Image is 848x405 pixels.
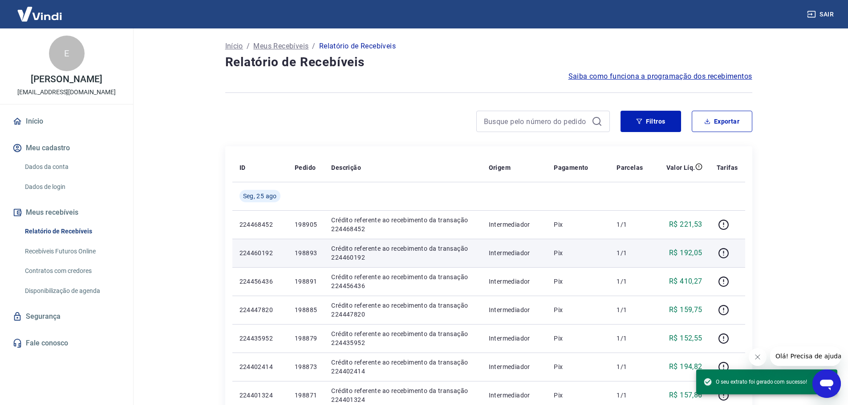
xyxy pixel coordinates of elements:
[239,391,280,400] p: 224401324
[21,222,122,241] a: Relatório de Recebíveis
[621,111,681,132] button: Filtros
[312,41,315,52] p: /
[692,111,752,132] button: Exportar
[295,220,317,229] p: 198905
[5,6,75,13] span: Olá! Precisa de ajuda?
[489,334,540,343] p: Intermediador
[225,53,752,71] h4: Relatório de Recebíveis
[239,305,280,314] p: 224447820
[11,307,122,326] a: Segurança
[239,362,280,371] p: 224402414
[239,277,280,286] p: 224456436
[49,36,85,71] div: E
[717,163,738,172] p: Tarifas
[554,305,602,314] p: Pix
[331,358,474,376] p: Crédito referente ao recebimento da transação 224402414
[295,305,317,314] p: 198885
[331,273,474,290] p: Crédito referente ao recebimento da transação 224456436
[489,220,540,229] p: Intermediador
[669,390,702,401] p: R$ 157,86
[11,333,122,353] a: Fale conosco
[331,386,474,404] p: Crédito referente ao recebimento da transação 224401324
[247,41,250,52] p: /
[331,301,474,319] p: Crédito referente ao recebimento da transação 224447820
[489,305,540,314] p: Intermediador
[295,277,317,286] p: 198891
[669,361,702,372] p: R$ 194,82
[489,362,540,371] p: Intermediador
[295,249,317,257] p: 198893
[31,75,102,84] p: [PERSON_NAME]
[243,192,277,200] span: Seg, 25 ago
[484,115,588,128] input: Busque pelo número do pedido
[617,220,643,229] p: 1/1
[331,216,474,233] p: Crédito referente ao recebimento da transação 224468452
[669,276,702,287] p: R$ 410,27
[669,305,702,315] p: R$ 159,75
[568,71,752,82] a: Saiba como funciona a programação dos recebimentos
[11,203,122,222] button: Meus recebíveis
[812,369,841,398] iframe: Botão para abrir a janela de mensagens
[749,348,767,366] iframe: Fechar mensagem
[554,163,588,172] p: Pagamento
[703,377,807,386] span: O seu extrato foi gerado com sucesso!
[239,220,280,229] p: 224468452
[805,6,837,23] button: Sair
[554,220,602,229] p: Pix
[21,178,122,196] a: Dados de login
[669,248,702,258] p: R$ 192,05
[489,391,540,400] p: Intermediador
[770,346,841,366] iframe: Mensagem da empresa
[11,138,122,158] button: Meu cadastro
[239,334,280,343] p: 224435952
[617,163,643,172] p: Parcelas
[295,391,317,400] p: 198871
[319,41,396,52] p: Relatório de Recebíveis
[21,158,122,176] a: Dados da conta
[489,249,540,257] p: Intermediador
[239,249,280,257] p: 224460192
[617,249,643,257] p: 1/1
[295,334,317,343] p: 198879
[617,305,643,314] p: 1/1
[554,391,602,400] p: Pix
[617,362,643,371] p: 1/1
[21,282,122,300] a: Disponibilização de agenda
[295,163,316,172] p: Pedido
[554,334,602,343] p: Pix
[489,277,540,286] p: Intermediador
[666,163,695,172] p: Valor Líq.
[554,362,602,371] p: Pix
[21,242,122,261] a: Recebíveis Futuros Online
[669,219,702,230] p: R$ 221,53
[617,391,643,400] p: 1/1
[11,0,69,28] img: Vindi
[253,41,308,52] a: Meus Recebíveis
[617,334,643,343] p: 1/1
[225,41,243,52] a: Início
[554,277,602,286] p: Pix
[295,362,317,371] p: 198873
[21,262,122,280] a: Contratos com credores
[331,329,474,347] p: Crédito referente ao recebimento da transação 224435952
[617,277,643,286] p: 1/1
[331,244,474,262] p: Crédito referente ao recebimento da transação 224460192
[489,163,511,172] p: Origem
[17,88,116,97] p: [EMAIL_ADDRESS][DOMAIN_NAME]
[669,333,702,344] p: R$ 152,55
[239,163,246,172] p: ID
[11,112,122,131] a: Início
[331,163,361,172] p: Descrição
[554,249,602,257] p: Pix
